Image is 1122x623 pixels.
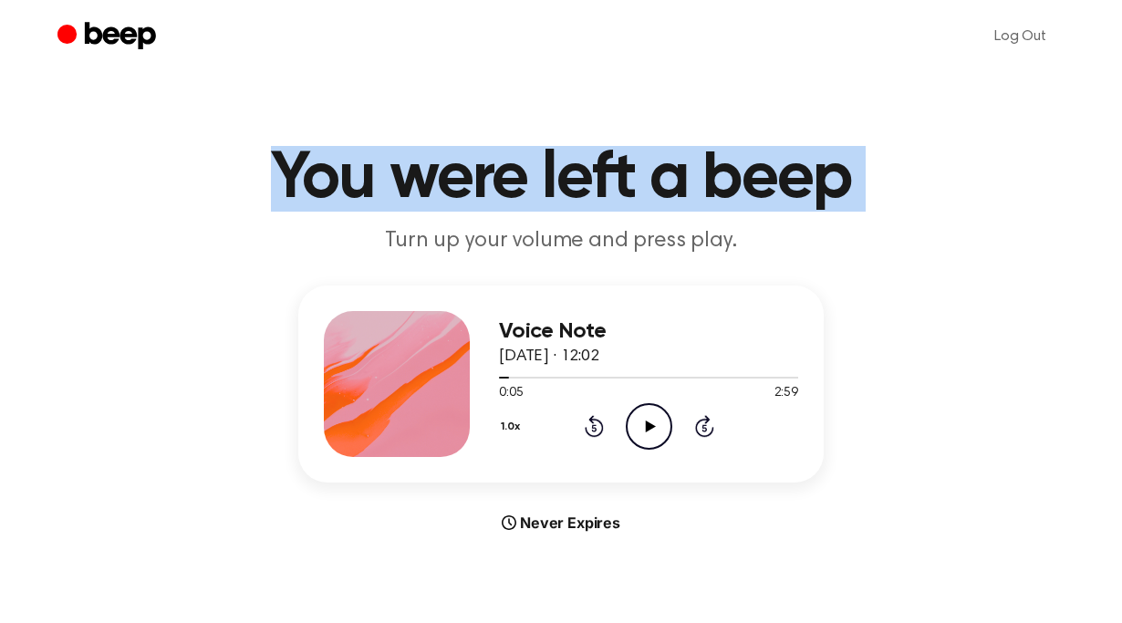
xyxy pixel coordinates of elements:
span: [DATE] · 12:02 [499,348,599,365]
a: Beep [57,19,161,55]
span: 0:05 [499,384,523,403]
h3: Voice Note [499,319,798,344]
div: Never Expires [298,512,824,534]
span: 2:59 [774,384,798,403]
p: Turn up your volume and press play. [211,226,911,256]
button: 1.0x [499,411,527,442]
a: Log Out [976,15,1065,58]
h1: You were left a beep [94,146,1028,212]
